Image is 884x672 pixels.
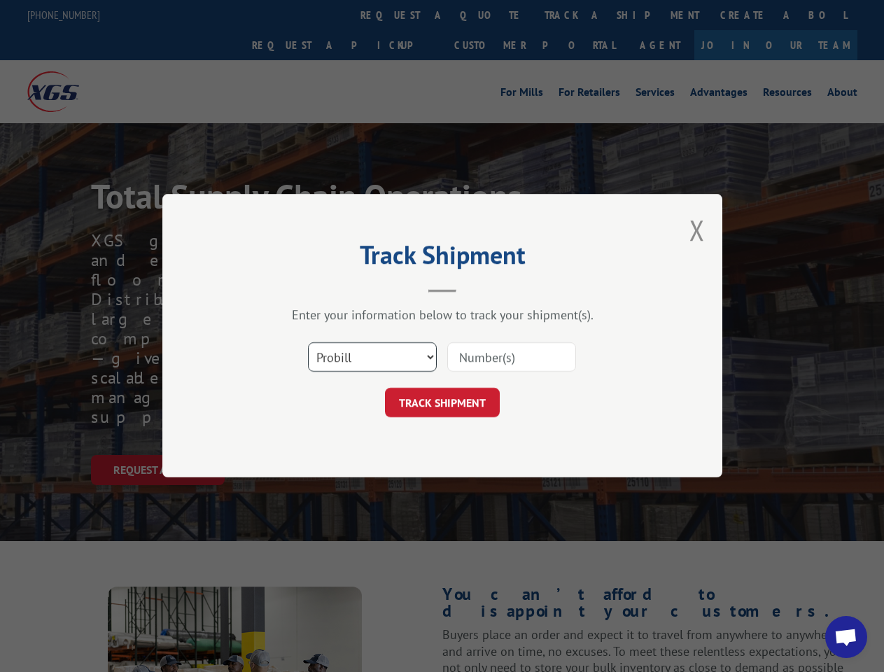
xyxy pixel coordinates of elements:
[232,245,652,272] h2: Track Shipment
[385,388,500,418] button: TRACK SHIPMENT
[689,211,705,248] button: Close modal
[232,307,652,323] div: Enter your information below to track your shipment(s).
[825,616,867,658] a: Open chat
[447,343,576,372] input: Number(s)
